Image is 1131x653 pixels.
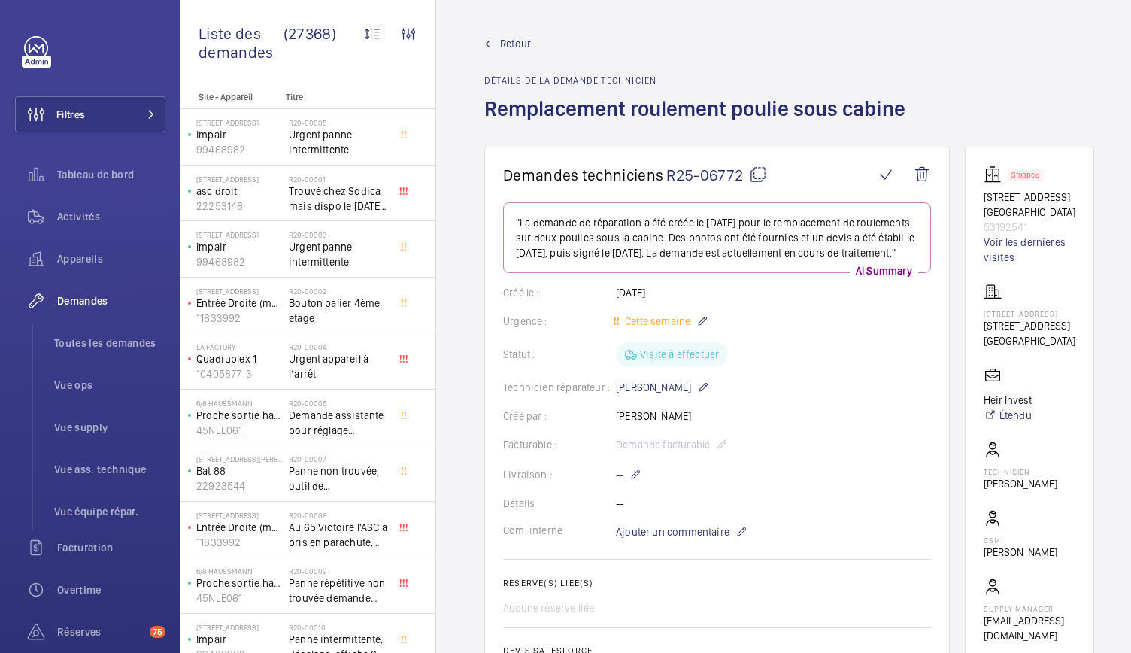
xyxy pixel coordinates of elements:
span: Demandes [57,293,165,308]
span: Toutes les demandes [54,336,165,351]
p: Supply manager [984,604,1075,613]
p: [STREET_ADDRESS] [984,309,1075,318]
button: Filtres [15,96,165,132]
p: [PERSON_NAME] [984,476,1057,491]
p: [STREET_ADDRESS] [984,318,1075,333]
h2: R20-00001 [289,175,388,184]
p: [STREET_ADDRESS][PERSON_NAME] [196,454,283,463]
p: Proche sortie hall Pelletier [196,408,283,423]
h2: Réserve(s) liée(s) [503,578,931,588]
span: Vue équipe répar. [54,504,165,519]
p: [STREET_ADDRESS] [196,118,283,127]
h2: Détails de la demande technicien [484,75,914,86]
p: 6/8 Haussmann [196,566,283,576]
span: Appareils [57,251,165,266]
p: Entrée Droite (monte-charge) [196,296,283,311]
p: 99468982 [196,142,283,157]
p: La Factory [196,342,283,351]
span: Filtres [56,107,85,122]
p: [EMAIL_ADDRESS][DOMAIN_NAME] [984,613,1075,643]
p: [PERSON_NAME] [616,378,709,396]
p: 11833992 [196,311,283,326]
span: Vue ass. technique [54,462,165,477]
p: [PERSON_NAME] [984,545,1057,560]
span: Urgent appareil à l’arrêt [289,351,388,381]
span: Réserves [57,624,144,639]
p: 99468982 [196,254,283,269]
span: Vue supply [54,420,165,435]
p: 53192541 [984,220,1075,235]
span: R25-06772 [666,166,767,184]
p: 11833992 [196,535,283,550]
p: 6/8 Haussmann [196,399,283,408]
p: CSM [984,536,1057,545]
p: Bat 88 [196,463,283,478]
h2: R20-00009 [289,566,388,576]
p: Impair [196,127,283,142]
span: Ajouter un commentaire [616,524,729,539]
p: -- [616,466,641,484]
span: Cette semaine [622,315,690,327]
span: Facturation [57,540,165,555]
p: 45NLE061 [196,423,283,438]
a: Étendu [984,408,1032,423]
p: Stopped [1011,172,1040,178]
h2: R20-00010 [289,623,388,632]
p: 45NLE061 [196,591,283,606]
span: Urgent panne intermittente [289,127,388,157]
p: [STREET_ADDRESS] [196,511,283,520]
span: Demandes techniciens [503,166,663,184]
h1: Remplacement roulement poulie sous cabine [484,95,914,147]
span: Overtime [57,582,165,597]
p: 22253146 [196,199,283,214]
h2: R20-00003 [289,230,388,239]
p: 22923544 [196,478,283,494]
a: Voir les dernières visites [984,235,1075,265]
p: asc droit [196,184,283,199]
h2: R20-00004 [289,342,388,351]
span: Trouvé chez Sodica mais dispo le [DATE] [URL][DOMAIN_NAME] [289,184,388,214]
p: AI Summary [850,263,918,278]
span: 75 [150,626,165,638]
span: Demande assistante pour réglage d'opérateurs porte cabine double accès [289,408,388,438]
p: Technicien [984,467,1057,476]
p: Impair [196,239,283,254]
p: "La demande de réparation a été créée le [DATE] pour le remplacement de roulements sur deux pouli... [516,215,918,260]
p: Entrée Droite (monte-charge) [196,520,283,535]
p: Impair [196,632,283,647]
p: [STREET_ADDRESS] [196,287,283,296]
p: 10405877-3 [196,366,283,381]
span: Vue ops [54,378,165,393]
span: Tableau de bord [57,167,165,182]
span: Bouton palier 4ème etage [289,296,388,326]
h2: R20-00005 [289,118,388,127]
span: Au 65 Victoire l'ASC à pris en parachute, toutes les sécu coupé, il est au 3 ème, asc sans machin... [289,520,388,550]
p: [STREET_ADDRESS][GEOGRAPHIC_DATA] [984,190,1075,220]
img: elevator.svg [984,166,1008,184]
h2: R20-00008 [289,511,388,520]
span: Liste des demandes [199,24,284,62]
p: Proche sortie hall Pelletier [196,576,283,591]
h2: R20-00007 [289,454,388,463]
span: Activités [57,209,165,224]
span: Retour [500,36,531,51]
p: Site - Appareil [180,92,280,102]
p: Heir Invest [984,393,1032,408]
p: [STREET_ADDRESS] [196,623,283,632]
p: [STREET_ADDRESS] [196,230,283,239]
span: Urgent panne intermittente [289,239,388,269]
p: [GEOGRAPHIC_DATA] [984,333,1075,348]
span: Panne non trouvée, outil de déverouillouge impératif pour le diagnostic [289,463,388,494]
h2: R20-00002 [289,287,388,296]
p: [STREET_ADDRESS] [196,175,283,184]
span: Panne répétitive non trouvée demande assistance expert technique [289,576,388,606]
p: Titre [286,92,385,102]
p: Quadruplex 1 [196,351,283,366]
h2: R20-00006 [289,399,388,408]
